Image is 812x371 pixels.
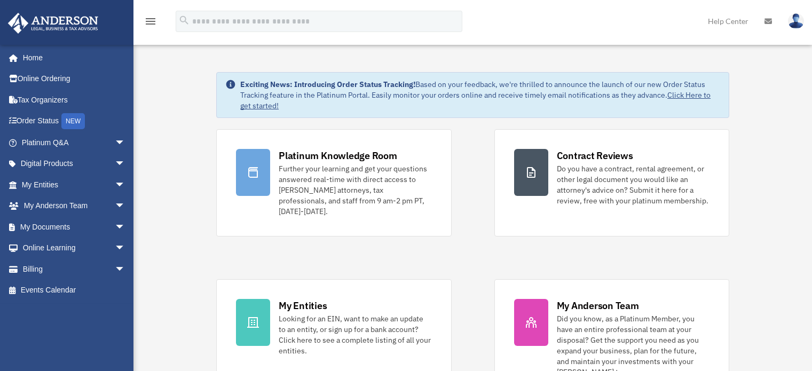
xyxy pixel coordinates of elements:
a: Platinum Knowledge Room Further your learning and get your questions answered real-time with dire... [216,129,451,236]
a: Online Learningarrow_drop_down [7,238,141,259]
div: My Entities [279,299,327,312]
div: NEW [61,113,85,129]
i: menu [144,15,157,28]
div: Platinum Knowledge Room [279,149,397,162]
div: Based on your feedback, we're thrilled to announce the launch of our new Order Status Tracking fe... [240,79,720,111]
span: arrow_drop_down [115,174,136,196]
a: Home [7,47,136,68]
i: search [178,14,190,26]
a: My Documentsarrow_drop_down [7,216,141,238]
a: Digital Productsarrow_drop_down [7,153,141,175]
div: Further your learning and get your questions answered real-time with direct access to [PERSON_NAM... [279,163,431,217]
a: Online Ordering [7,68,141,90]
a: Click Here to get started! [240,90,711,110]
a: Events Calendar [7,280,141,301]
span: arrow_drop_down [115,258,136,280]
div: Do you have a contract, rental agreement, or other legal document you would like an attorney's ad... [557,163,709,206]
span: arrow_drop_down [115,153,136,175]
a: My Anderson Teamarrow_drop_down [7,195,141,217]
img: Anderson Advisors Platinum Portal [5,13,101,34]
a: Contract Reviews Do you have a contract, rental agreement, or other legal document you would like... [494,129,729,236]
div: Contract Reviews [557,149,633,162]
span: arrow_drop_down [115,238,136,259]
span: arrow_drop_down [115,195,136,217]
span: arrow_drop_down [115,216,136,238]
a: Billingarrow_drop_down [7,258,141,280]
a: My Entitiesarrow_drop_down [7,174,141,195]
a: menu [144,19,157,28]
div: Looking for an EIN, want to make an update to an entity, or sign up for a bank account? Click her... [279,313,431,356]
img: User Pic [788,13,804,29]
div: My Anderson Team [557,299,639,312]
strong: Exciting News: Introducing Order Status Tracking! [240,80,415,89]
a: Order StatusNEW [7,110,141,132]
a: Platinum Q&Aarrow_drop_down [7,132,141,153]
span: arrow_drop_down [115,132,136,154]
a: Tax Organizers [7,89,141,110]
